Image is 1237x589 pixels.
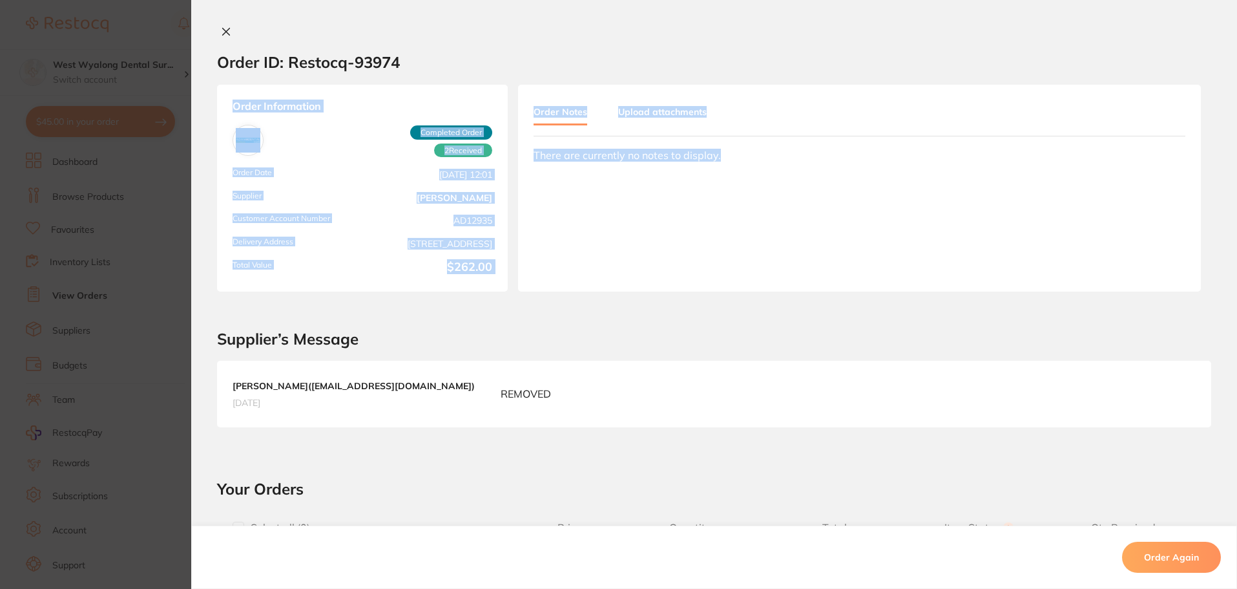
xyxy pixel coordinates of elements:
strong: Order Information [233,100,492,114]
span: Item Status [907,522,1052,534]
button: Upload attachments [618,100,707,123]
a: [PERSON_NAME] [417,193,492,203]
h2: Supplier’s Message [217,330,1211,348]
button: Order Again [1122,542,1221,573]
span: Total [762,522,907,534]
div: There are currently no notes to display. [534,149,1185,161]
h2: Your Orders [217,479,1211,498]
span: Total Value [233,261,357,276]
span: [STREET_ADDRESS] [368,237,492,250]
span: Qty Received [1051,522,1196,534]
span: Price [521,522,618,534]
span: Select all ( 0 ) [244,522,310,534]
span: [DATE] 12:01 [368,168,492,181]
span: Quantity [618,522,762,534]
span: Received [434,144,492,158]
img: Adam Dental [236,128,260,153]
span: Order Date [233,168,357,181]
h2: Order ID: Restocq- 93974 [217,52,400,72]
p: REMOVED [501,387,551,401]
span: AD12935 [368,214,492,227]
span: Completed Order [410,125,492,140]
button: Order Notes [534,100,587,125]
span: Delivery Address [233,237,357,250]
span: Supplier [233,191,357,204]
span: Customer Account Number [233,214,357,227]
b: [PERSON_NAME] ( [EMAIL_ADDRESS][DOMAIN_NAME] ) [233,380,475,392]
span: [DATE] [233,397,475,409]
b: $262.00 [368,261,492,276]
